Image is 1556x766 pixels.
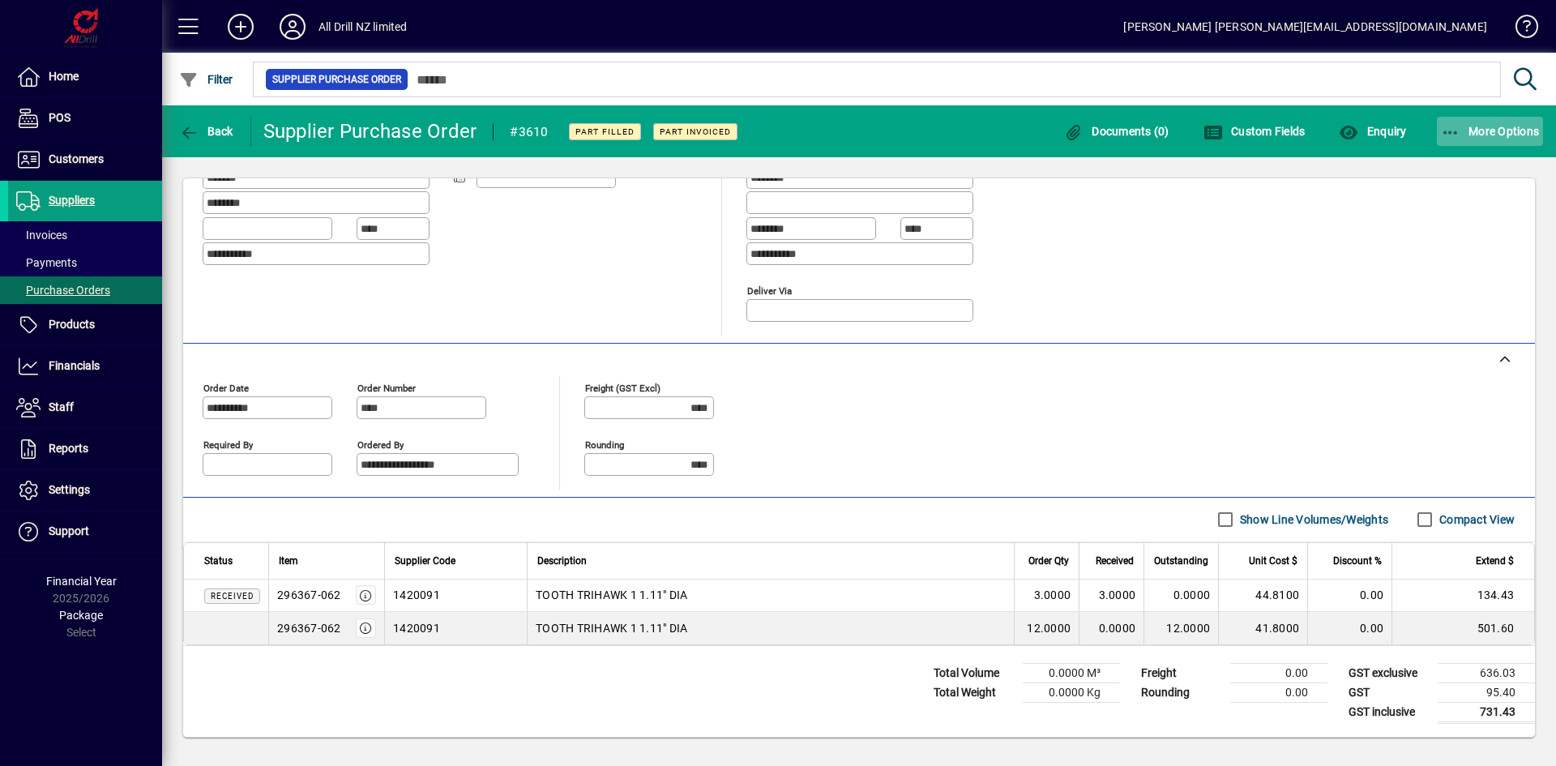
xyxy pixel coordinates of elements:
[395,552,455,570] span: Supplier Code
[215,12,267,41] button: Add
[537,552,587,570] span: Description
[1391,580,1534,612] td: 134.43
[1218,580,1307,612] td: 44.8100
[279,552,298,570] span: Item
[8,387,162,428] a: Staff
[49,442,88,455] span: Reports
[8,511,162,552] a: Support
[1335,117,1410,146] button: Enquiry
[1307,580,1391,612] td: 0.00
[925,663,1023,683] td: Total Volume
[1064,125,1169,138] span: Documents (0)
[49,152,104,165] span: Customers
[277,620,341,636] div: 296367-062
[179,73,233,86] span: Filter
[267,12,318,41] button: Profile
[8,305,162,345] a: Products
[1133,663,1230,683] td: Freight
[8,276,162,304] a: Purchase Orders
[1218,612,1307,644] td: 41.8000
[1503,3,1536,56] a: Knowledge Base
[46,575,117,588] span: Financial Year
[536,587,687,603] span: TOOTH TRIHAWK 1 1.11" DIA
[204,552,233,570] span: Status
[203,439,253,450] mat-label: Required by
[1438,702,1535,722] td: 731.43
[1143,612,1218,644] td: 12.0000
[1340,663,1438,683] td: GST exclusive
[1391,612,1534,644] td: 501.60
[49,359,100,372] span: Financials
[1014,580,1079,612] td: 3.0000
[510,119,548,145] div: #3610
[1154,552,1208,570] span: Outstanding
[1437,117,1544,146] button: More Options
[179,125,233,138] span: Back
[16,256,77,269] span: Payments
[585,382,660,393] mat-label: Freight (GST excl)
[49,111,71,124] span: POS
[660,126,731,137] span: Part Invoiced
[1079,580,1143,612] td: 3.0000
[277,587,341,603] div: 296367-062
[1028,552,1069,570] span: Order Qty
[263,118,477,144] div: Supplier Purchase Order
[1436,511,1515,528] label: Compact View
[1014,612,1079,644] td: 12.0000
[925,683,1023,702] td: Total Weight
[1476,552,1514,570] span: Extend $
[49,318,95,331] span: Products
[1340,683,1438,702] td: GST
[203,382,249,393] mat-label: Order date
[1340,702,1438,722] td: GST inclusive
[1023,683,1120,702] td: 0.0000 Kg
[49,400,74,413] span: Staff
[357,382,416,393] mat-label: Order number
[211,592,254,601] span: Received
[575,126,635,137] span: Part Filled
[1123,14,1487,40] div: [PERSON_NAME] [PERSON_NAME][EMAIL_ADDRESS][DOMAIN_NAME]
[384,612,527,644] td: 1420091
[49,70,79,83] span: Home
[175,65,237,94] button: Filter
[8,139,162,180] a: Customers
[8,470,162,511] a: Settings
[49,524,89,537] span: Support
[1203,125,1306,138] span: Custom Fields
[1096,552,1134,570] span: Received
[1438,663,1535,683] td: 636.03
[357,439,404,450] mat-label: Ordered by
[1230,663,1327,683] td: 0.00
[585,439,624,450] mat-label: Rounding
[1230,683,1327,702] td: 0.00
[536,620,687,636] span: TOOTH TRIHAWK 1 1.11" DIA
[8,57,162,97] a: Home
[8,429,162,469] a: Reports
[1060,117,1173,146] button: Documents (0)
[49,483,90,496] span: Settings
[1143,580,1218,612] td: 0.0000
[16,229,67,242] span: Invoices
[272,71,401,88] span: Supplier Purchase Order
[1333,552,1382,570] span: Discount %
[1199,117,1310,146] button: Custom Fields
[1237,511,1388,528] label: Show Line Volumes/Weights
[747,285,792,296] mat-label: Deliver via
[318,14,408,40] div: All Drill NZ limited
[384,580,527,612] td: 1420091
[162,117,251,146] app-page-header-button: Back
[1438,683,1535,702] td: 95.40
[8,98,162,139] a: POS
[1249,552,1297,570] span: Unit Cost $
[1023,663,1120,683] td: 0.0000 M³
[1307,612,1391,644] td: 0.00
[59,609,103,622] span: Package
[8,249,162,276] a: Payments
[1079,612,1143,644] td: 0.0000
[1133,683,1230,702] td: Rounding
[8,221,162,249] a: Invoices
[175,117,237,146] button: Back
[16,284,110,297] span: Purchase Orders
[1441,125,1540,138] span: More Options
[1339,125,1406,138] span: Enquiry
